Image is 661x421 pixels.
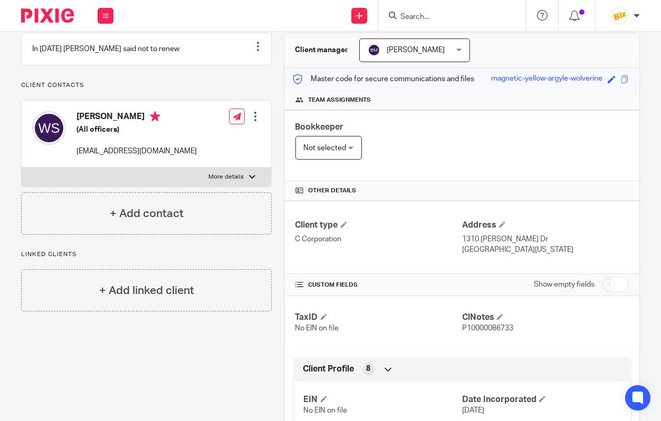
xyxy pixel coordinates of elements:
h4: + Add contact [110,205,184,222]
p: [EMAIL_ADDRESS][DOMAIN_NAME] [76,146,197,156]
img: svg%3E [368,44,380,56]
p: C Corporation [295,234,462,244]
input: Search [399,13,494,22]
span: No EIN on file [304,407,348,414]
span: Client Profile [303,364,355,375]
img: siteIcon.png [611,7,628,24]
p: More details [208,173,244,181]
h4: Address [462,220,629,231]
span: P10000086733 [462,325,513,332]
h4: ClNotes [462,312,629,323]
span: No EIN on file [295,325,339,332]
label: Show empty fields [534,279,595,290]
h4: [PERSON_NAME] [76,111,197,124]
h4: EIN [304,394,462,405]
h4: TaxID [295,312,462,323]
h4: Client type [295,220,462,231]
h4: CUSTOM FIELDS [295,281,462,289]
p: 1310 [PERSON_NAME] Dr [462,234,629,244]
p: Master code for secure communications and files [293,74,475,84]
div: magnetic-yellow-argyle-wolverine [491,73,602,85]
span: [PERSON_NAME] [387,46,445,54]
p: Linked clients [21,250,272,259]
span: Other details [309,187,357,195]
h4: Date Incorporated [462,394,620,405]
h5: (All officers) [76,124,197,135]
span: 8 [367,364,371,374]
span: Team assignments [309,96,371,104]
img: Pixie [21,8,74,23]
p: Client contacts [21,81,272,90]
i: Primary [150,111,160,122]
span: Not selected [304,144,347,152]
img: svg%3E [32,111,66,145]
h4: + Add linked client [99,282,194,299]
h3: Client manager [295,45,349,55]
span: Bookkeeper [295,123,344,131]
span: [DATE] [462,407,484,414]
p: [GEOGRAPHIC_DATA][US_STATE] [462,244,629,255]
